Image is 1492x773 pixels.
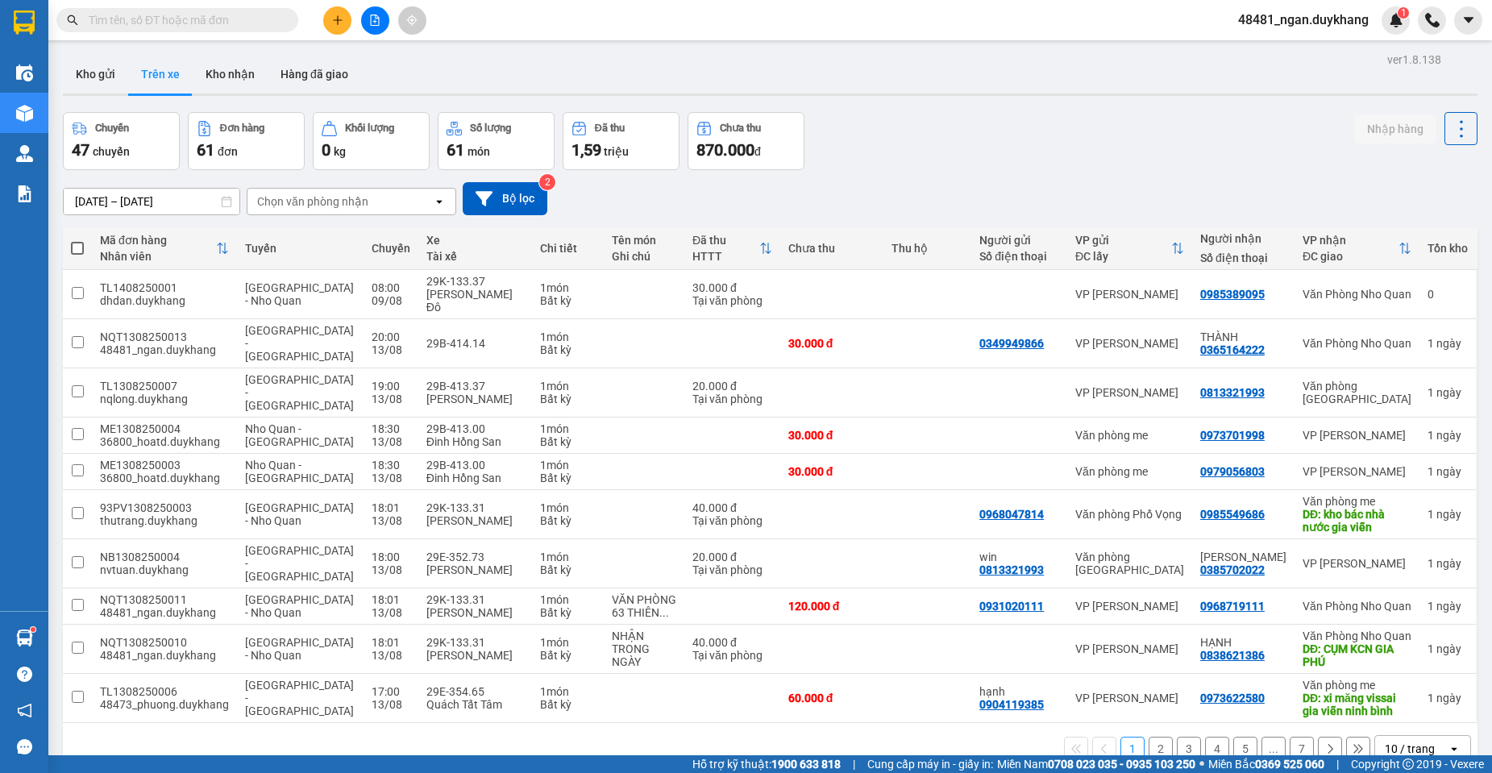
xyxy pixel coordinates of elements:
[563,112,680,170] button: Đã thu1,59 triệu
[245,324,354,363] span: [GEOGRAPHIC_DATA] - [GEOGRAPHIC_DATA]
[1385,741,1435,757] div: 10 / trang
[1303,630,1411,642] div: Văn Phòng Nho Quan
[788,692,875,704] div: 60.000 đ
[92,227,237,270] th: Toggle SortBy
[100,593,229,606] div: NQT1308250011
[245,373,354,412] span: [GEOGRAPHIC_DATA] - [GEOGRAPHIC_DATA]
[1303,600,1411,613] div: Văn Phòng Nho Quan
[1261,737,1286,761] button: ...
[1208,755,1324,773] span: Miền Bắc
[696,140,754,160] span: 870.000
[100,281,229,294] div: TL1408250001
[447,140,464,160] span: 61
[692,234,759,247] div: Đã thu
[372,563,410,576] div: 13/08
[1436,386,1461,399] span: ngày
[1436,642,1461,655] span: ngày
[100,435,229,448] div: 36800_hoatd.duykhang
[540,563,595,576] div: Bất kỳ
[1303,234,1398,247] div: VP nhận
[245,593,354,619] span: [GEOGRAPHIC_DATA] - Nho Quan
[31,627,35,632] sup: 1
[1428,508,1468,521] div: 1
[468,145,490,158] span: món
[245,242,355,255] div: Tuyến
[540,330,595,343] div: 1 món
[692,563,772,576] div: Tại văn phòng
[334,145,346,158] span: kg
[1398,7,1409,19] sup: 1
[1428,242,1468,255] div: Tồn kho
[1200,232,1286,245] div: Người nhận
[245,459,354,484] span: Nho Quan - [GEOGRAPHIC_DATA]
[1303,288,1411,301] div: Văn Phòng Nho Quan
[372,281,410,294] div: 08:00
[1048,758,1195,771] strong: 0708 023 035 - 0935 103 250
[1200,563,1265,576] div: 0385702022
[372,380,410,393] div: 19:00
[720,123,761,134] div: Chưa thu
[372,472,410,484] div: 13/08
[100,343,229,356] div: 48481_ngan.duykhang
[361,6,389,35] button: file-add
[604,145,629,158] span: triệu
[1428,288,1468,301] div: 0
[1389,13,1403,27] img: icon-new-feature
[1200,600,1265,613] div: 0968719111
[1461,13,1476,27] span: caret-down
[1075,508,1184,521] div: Văn phòng Phố Vọng
[1200,465,1265,478] div: 0979056803
[93,145,130,158] span: chuyến
[692,281,772,294] div: 30.000 đ
[16,145,33,162] img: warehouse-icon
[1303,337,1411,350] div: Văn Phòng Nho Quan
[426,636,525,649] div: 29K-133.31
[1225,10,1382,30] span: 48481_ngan.duykhang
[1428,386,1468,399] div: 1
[16,630,33,646] img: warehouse-icon
[540,294,595,307] div: Bất kỳ
[540,472,595,484] div: Bất kỳ
[245,544,354,583] span: [GEOGRAPHIC_DATA] - [GEOGRAPHIC_DATA]
[372,514,410,527] div: 13/08
[1075,234,1171,247] div: VP gửi
[426,422,525,435] div: 29B-413.00
[426,501,525,514] div: 29K-133.31
[1303,380,1411,405] div: Văn phòng [GEOGRAPHIC_DATA]
[426,563,525,576] div: [PERSON_NAME]
[372,593,410,606] div: 18:01
[867,755,993,773] span: Cung cấp máy in - giấy in:
[372,459,410,472] div: 18:30
[100,514,229,527] div: thutrang.duykhang
[659,606,669,619] span: ...
[193,55,268,94] button: Kho nhận
[372,501,410,514] div: 18:01
[313,112,430,170] button: Khối lượng0kg
[540,593,595,606] div: 1 món
[692,649,772,662] div: Tại văn phòng
[571,140,601,160] span: 1,59
[540,459,595,472] div: 1 món
[1428,429,1468,442] div: 1
[1303,495,1411,508] div: Văn phòng me
[692,250,759,263] div: HTTT
[540,685,595,698] div: 1 món
[100,606,229,619] div: 48481_ngan.duykhang
[754,145,761,158] span: đ
[540,606,595,619] div: Bất kỳ
[426,459,525,472] div: 29B-413.00
[1200,386,1265,399] div: 0813321993
[1303,465,1411,478] div: VP [PERSON_NAME]
[470,123,511,134] div: Số lượng
[1200,649,1265,662] div: 0838621386
[540,242,595,255] div: Chi tiết
[372,551,410,563] div: 18:00
[426,472,525,484] div: Đinh Hồng San
[372,606,410,619] div: 13/08
[540,281,595,294] div: 1 món
[426,337,525,350] div: 29B-414.14
[540,393,595,405] div: Bất kỳ
[612,234,676,247] div: Tên món
[1303,508,1411,534] div: DĐ: kho bác nhà nước gia viễn
[100,563,229,576] div: nvtuan.duykhang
